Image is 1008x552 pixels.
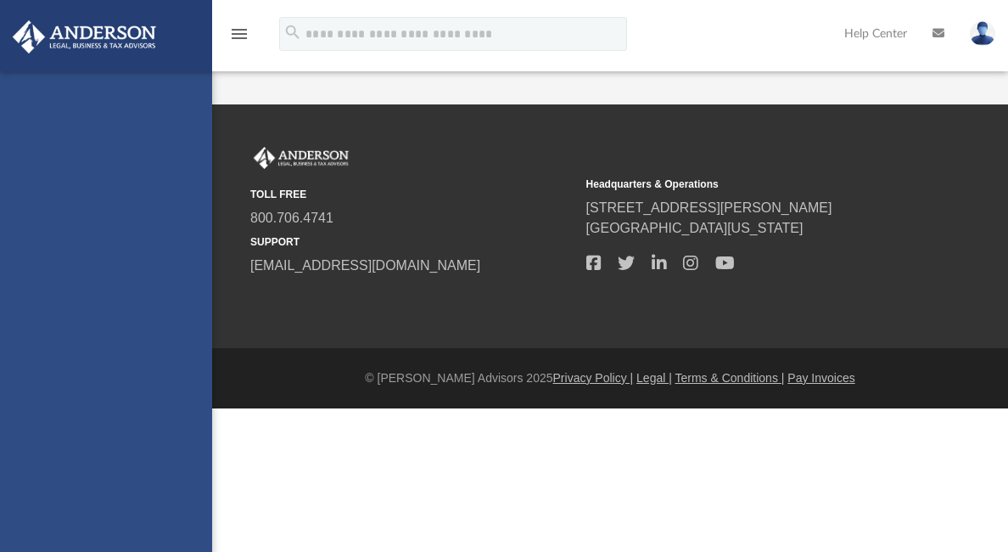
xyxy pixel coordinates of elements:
[229,32,249,44] a: menu
[250,147,352,169] img: Anderson Advisors Platinum Portal
[586,221,804,235] a: [GEOGRAPHIC_DATA][US_STATE]
[553,371,634,385] a: Privacy Policy |
[250,187,574,202] small: TOLL FREE
[8,20,161,54] img: Anderson Advisors Platinum Portal
[229,24,249,44] i: menu
[250,234,574,250] small: SUPPORT
[675,371,785,385] a: Terms & Conditions |
[787,371,854,385] a: Pay Invoices
[250,211,333,225] a: 800.706.4741
[212,369,1008,387] div: © [PERSON_NAME] Advisors 2025
[970,21,995,46] img: User Pic
[586,177,910,192] small: Headquarters & Operations
[636,371,672,385] a: Legal |
[586,200,832,215] a: [STREET_ADDRESS][PERSON_NAME]
[283,23,302,42] i: search
[250,258,480,273] a: [EMAIL_ADDRESS][DOMAIN_NAME]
